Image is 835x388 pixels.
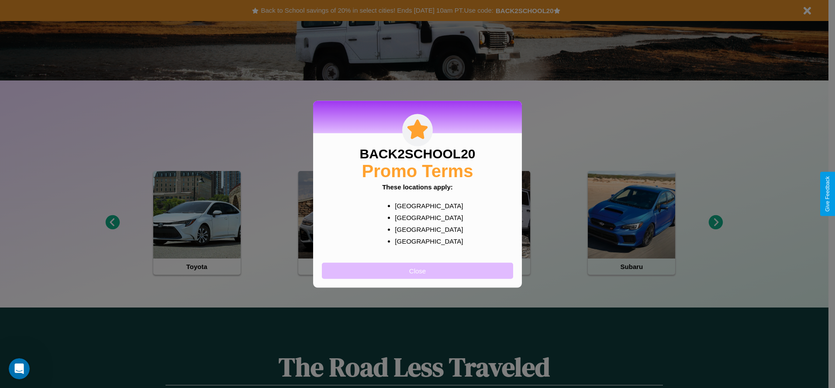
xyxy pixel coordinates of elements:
p: [GEOGRAPHIC_DATA] [395,235,457,247]
b: These locations apply: [382,183,453,190]
button: Close [322,262,513,279]
p: [GEOGRAPHIC_DATA] [395,199,457,211]
p: [GEOGRAPHIC_DATA] [395,223,457,235]
h3: BACK2SCHOOL20 [359,146,475,161]
div: Give Feedback [825,176,831,212]
p: [GEOGRAPHIC_DATA] [395,211,457,223]
iframe: Intercom live chat [9,358,30,379]
h2: Promo Terms [362,161,473,181]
